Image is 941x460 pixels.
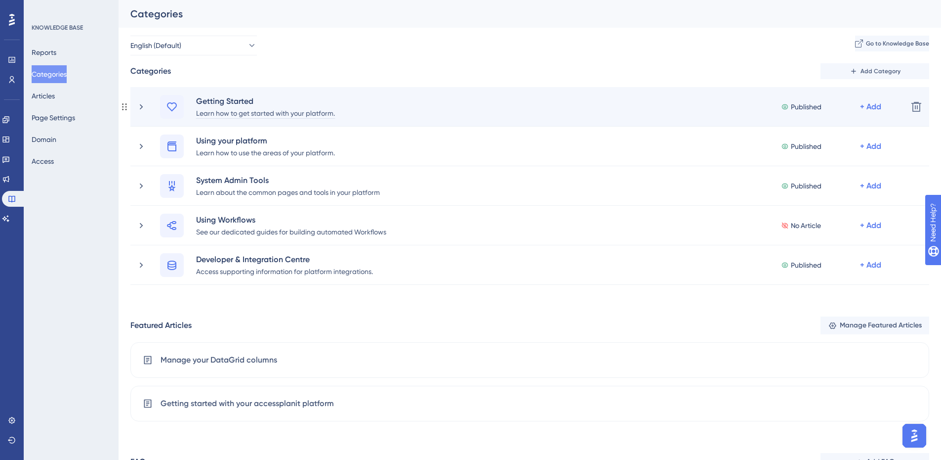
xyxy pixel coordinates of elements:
[860,101,881,113] div: + Add
[860,140,881,152] div: + Add
[32,131,56,148] button: Domain
[196,107,335,119] div: Learn how to get started with your platform.
[791,101,821,113] span: Published
[130,40,181,51] span: English (Default)
[32,44,56,61] button: Reports
[196,214,387,226] div: Using Workflows
[130,320,192,331] div: Featured Articles
[196,226,387,237] div: See our dedicated guides for building automated Workflows
[130,65,171,77] div: Categories
[791,180,821,192] span: Published
[196,174,380,186] div: System Admin Tools
[196,135,335,146] div: Using your platform
[32,65,67,83] button: Categories
[32,152,54,170] button: Access
[161,398,334,410] span: Getting started with your accessplanit platform
[860,259,881,271] div: + Add
[900,421,929,451] iframe: UserGuiding AI Assistant Launcher
[196,186,380,198] div: Learn about the common pages and tools in your platform
[161,354,277,366] span: Manage your DataGrid columns
[130,7,904,21] div: Categories
[860,220,881,231] div: + Add
[860,180,881,192] div: + Add
[196,95,335,107] div: Getting Started
[32,109,75,127] button: Page Settings
[820,317,929,334] button: Manage Featured Articles
[196,146,335,158] div: Learn how to use the areas of your platform.
[840,320,922,331] span: Manage Featured Articles
[32,87,55,105] button: Articles
[820,63,929,79] button: Add Category
[130,36,257,55] button: English (Default)
[866,40,929,47] span: Go to Knowledge Base
[855,36,929,51] button: Go to Knowledge Base
[196,265,373,277] div: Access supporting information for platform integrations.
[791,259,821,271] span: Published
[23,2,62,14] span: Need Help?
[860,67,900,75] span: Add Category
[32,24,83,32] div: KNOWLEDGE BASE
[791,220,821,231] span: No Article
[791,140,821,152] span: Published
[196,253,373,265] div: Developer & Integration Centre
